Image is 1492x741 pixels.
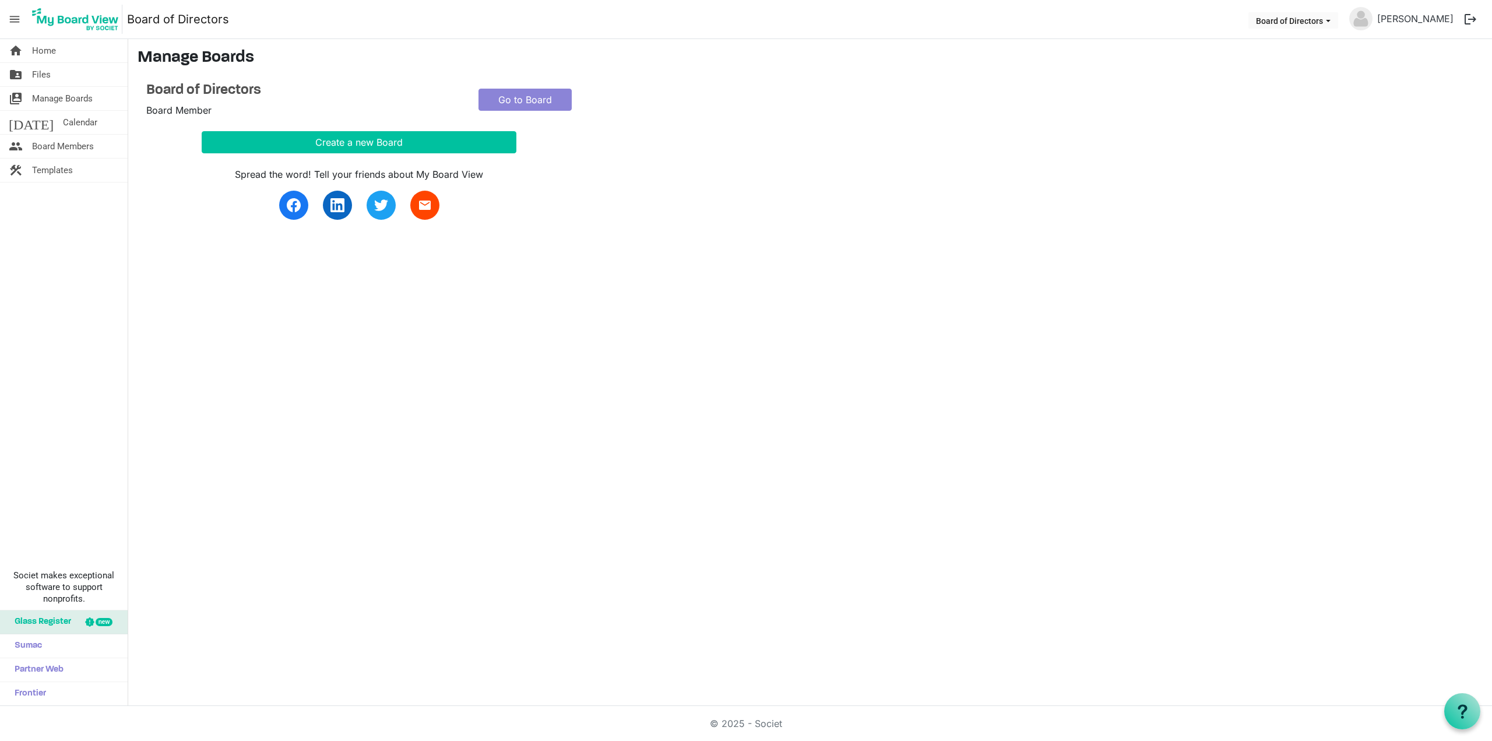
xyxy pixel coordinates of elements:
[202,167,516,181] div: Spread the word! Tell your friends about My Board View
[287,198,301,212] img: facebook.svg
[9,610,71,634] span: Glass Register
[9,658,64,682] span: Partner Web
[1349,7,1373,30] img: no-profile-picture.svg
[138,48,1483,68] h3: Manage Boards
[330,198,344,212] img: linkedin.svg
[96,618,112,626] div: new
[32,135,94,158] span: Board Members
[710,718,782,729] a: © 2025 - Societ
[9,135,23,158] span: people
[63,111,97,134] span: Calendar
[32,87,93,110] span: Manage Boards
[146,82,461,99] a: Board of Directors
[32,63,51,86] span: Files
[146,104,212,116] span: Board Member
[9,63,23,86] span: folder_shared
[32,159,73,182] span: Templates
[1248,12,1338,29] button: Board of Directors dropdownbutton
[9,159,23,182] span: construction
[127,8,229,31] a: Board of Directors
[9,682,46,705] span: Frontier
[9,87,23,110] span: switch_account
[418,198,432,212] span: email
[29,5,127,34] a: My Board View Logo
[9,634,42,658] span: Sumac
[3,8,26,30] span: menu
[29,5,122,34] img: My Board View Logo
[374,198,388,212] img: twitter.svg
[1458,7,1483,31] button: logout
[410,191,439,220] a: email
[9,111,54,134] span: [DATE]
[202,131,516,153] button: Create a new Board
[32,39,56,62] span: Home
[9,39,23,62] span: home
[5,570,122,605] span: Societ makes exceptional software to support nonprofits.
[478,89,572,111] a: Go to Board
[1373,7,1458,30] a: [PERSON_NAME]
